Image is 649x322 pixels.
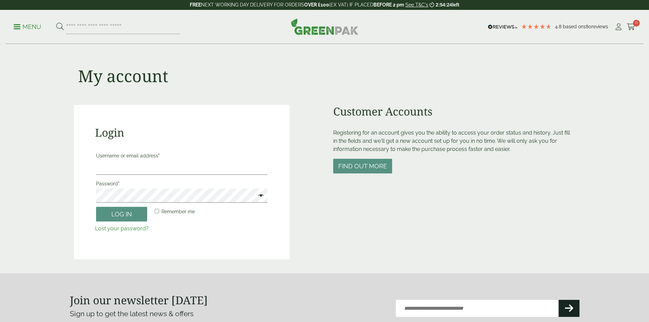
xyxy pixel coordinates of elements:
label: Password [96,179,267,188]
strong: Join our newsletter [DATE] [70,293,208,307]
a: Lost your password? [95,225,149,232]
i: My Account [614,24,623,30]
i: Cart [627,24,635,30]
label: Username or email address [96,151,267,160]
p: Registering for an account gives you the ability to access your order status and history. Just fi... [333,129,575,153]
h2: Customer Accounts [333,105,575,118]
a: 0 [627,22,635,32]
span: 2:54:24 [436,2,452,7]
a: Find out more [333,163,392,170]
span: Remember me [161,209,195,214]
span: Based on [563,24,584,29]
strong: OVER £100 [304,2,329,7]
a: Menu [14,23,41,30]
img: REVIEWS.io [488,25,517,29]
h1: My account [78,66,168,86]
span: left [452,2,459,7]
strong: FREE [190,2,201,7]
span: 0 [633,20,640,27]
input: Remember me [155,209,159,213]
p: Menu [14,23,41,31]
strong: BEFORE 2 pm [373,2,404,7]
div: 4.78 Stars [521,24,552,30]
button: Log in [96,207,147,221]
span: 180 [584,24,591,29]
img: GreenPak Supplies [291,18,358,35]
a: See T&C's [405,2,428,7]
span: 4.8 [555,24,563,29]
p: Sign up to get the latest news & offers [70,308,299,319]
span: reviews [591,24,608,29]
button: Find out more [333,159,392,173]
h2: Login [95,126,268,139]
